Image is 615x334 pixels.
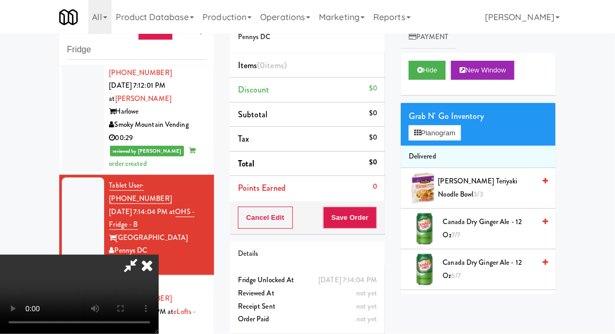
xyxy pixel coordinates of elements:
span: Discount [238,83,270,96]
span: Tax [238,133,249,145]
a: [PERSON_NAME] [115,94,171,104]
span: reviewed by [PERSON_NAME] [110,146,185,156]
a: Payment [401,25,457,49]
div: $0 [369,131,377,144]
button: Cancel Edit [238,207,293,229]
span: [DATE] 7:12:01 PM at [109,80,166,104]
span: not yet [356,288,377,298]
li: Delivered [401,146,556,168]
button: New Window [451,61,515,80]
span: Subtotal [238,108,268,120]
div: Grab N' Go Inventory [409,108,548,124]
a: Tablet User· [PHONE_NUMBER] [109,54,172,78]
div: Pennys DC [109,244,206,257]
div: Order Paid [238,313,377,326]
div: [DATE] 7:14:04 PM [318,274,377,287]
div: [PERSON_NAME] Teriyaki Noodle Bowl3/3 [434,175,548,201]
span: order created [109,145,196,169]
span: · [PHONE_NUMBER] [109,54,172,78]
span: Canada Dry Ginger Ale - 12 oz [443,216,535,242]
div: Details [238,247,377,261]
span: 3/3 [474,189,483,199]
div: [GEOGRAPHIC_DATA] [109,231,206,245]
div: Receipt Sent [238,300,377,313]
div: 00:29 [109,132,206,145]
span: not yet [356,301,377,311]
span: Canada Dry Ginger Ale - 12 oz [443,256,535,282]
li: Tablet User· [PHONE_NUMBER][DATE] 7:14:04 PM atOHS - Fridge - B[GEOGRAPHIC_DATA]Pennys DC00:18 [59,175,214,275]
div: Fridge Unlocked At [238,274,377,287]
div: Smoky Mountain Vending [109,118,206,132]
span: 7/7 [452,230,460,240]
div: Canada Dry Ginger Ale - 12 oz7/7 [439,216,548,242]
span: (0 ) [257,59,287,71]
div: $0 [369,156,377,169]
span: not yet [356,314,377,324]
div: $0 [369,82,377,95]
div: 0 [373,180,377,193]
span: Total [238,157,255,170]
div: Harlowe [109,105,206,118]
button: Hide [409,61,446,80]
a: Tablet User· [PHONE_NUMBER] [109,180,172,204]
span: Items [238,59,287,71]
div: Canada Dry Ginger Ale - 12 oz6/7 [439,256,548,282]
span: Points Earned [238,182,286,194]
img: Micromart [59,8,78,26]
span: [PERSON_NAME] Teriyaki Noodle Bowl [438,175,535,201]
div: $0 [369,107,377,120]
li: Tablet User· [PHONE_NUMBER][DATE] 7:12:01 PM at[PERSON_NAME]HarloweSmoky Mountain Vending00:29rev... [59,49,214,175]
button: Save Order [323,207,377,229]
div: Reviewed At [238,287,377,300]
input: Search vision orders [67,40,206,60]
span: 6/7 [452,271,461,281]
span: [DATE] 7:14:04 PM at [109,207,176,217]
button: Planogram [409,125,461,141]
ng-pluralize: items [265,59,284,71]
h5: Pennys DC [238,33,377,41]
